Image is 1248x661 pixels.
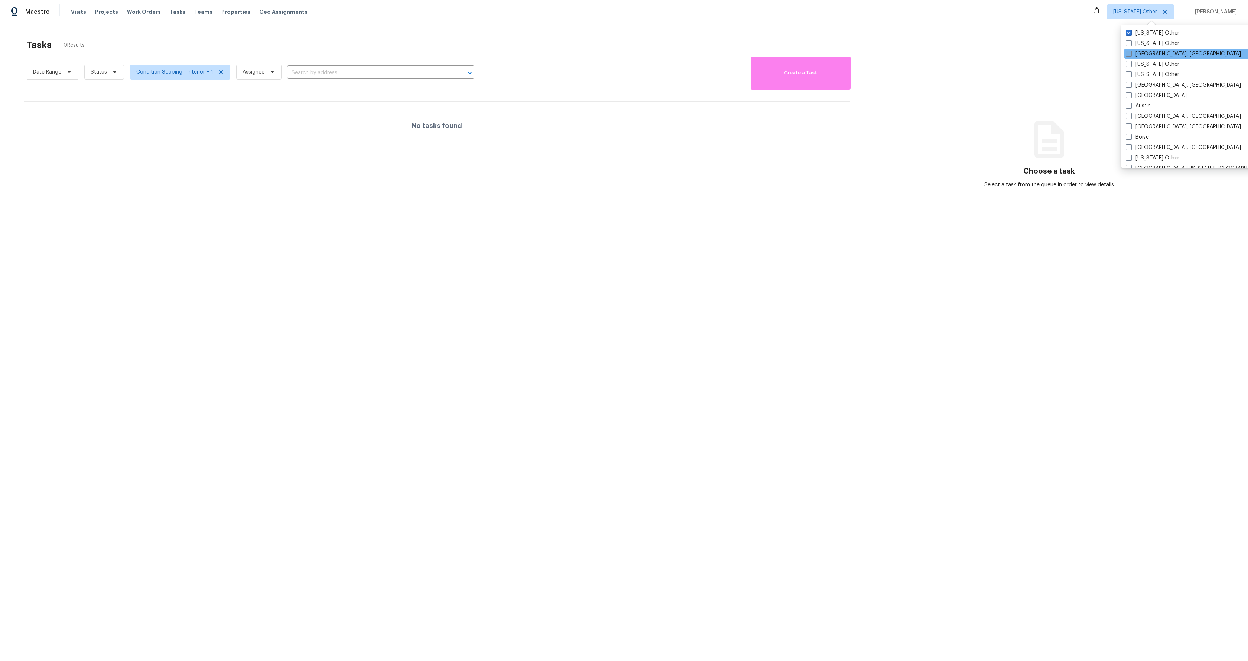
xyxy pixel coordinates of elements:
h2: Tasks [27,41,52,49]
span: 0 Results [64,42,85,49]
span: [PERSON_NAME] [1192,8,1237,16]
span: Projects [95,8,118,16]
label: [GEOGRAPHIC_DATA], [GEOGRAPHIC_DATA] [1126,144,1241,151]
h3: Choose a task [1023,168,1075,175]
button: Open [465,68,475,78]
span: Tasks [170,9,185,14]
span: Status [91,68,107,76]
label: [US_STATE] Other [1126,40,1179,47]
span: [US_STATE] Other [1113,8,1157,16]
label: [GEOGRAPHIC_DATA], [GEOGRAPHIC_DATA] [1126,123,1241,130]
span: Geo Assignments [259,8,308,16]
label: [GEOGRAPHIC_DATA], [GEOGRAPHIC_DATA] [1126,113,1241,120]
label: [GEOGRAPHIC_DATA], [GEOGRAPHIC_DATA] [1126,81,1241,89]
div: Select a task from the queue in order to view details [956,181,1143,188]
input: Search by address [287,67,454,79]
label: Boise [1126,133,1149,141]
h4: No tasks found [412,122,462,129]
span: Work Orders [127,8,161,16]
span: Date Range [33,68,61,76]
span: Maestro [25,8,50,16]
span: Condition Scoping - Interior + 1 [136,68,213,76]
button: Create a Task [751,57,851,90]
label: [GEOGRAPHIC_DATA], [GEOGRAPHIC_DATA] [1126,50,1241,58]
span: Visits [71,8,86,16]
label: [US_STATE] Other [1126,61,1179,68]
span: Create a Task [754,69,847,77]
label: [GEOGRAPHIC_DATA] [1126,92,1187,99]
label: Austin [1126,102,1151,110]
span: Assignee [243,68,264,76]
label: [US_STATE] Other [1126,154,1179,162]
span: Properties [221,8,250,16]
label: [US_STATE] Other [1126,71,1179,78]
span: Teams [194,8,212,16]
label: [US_STATE] Other [1126,29,1179,37]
